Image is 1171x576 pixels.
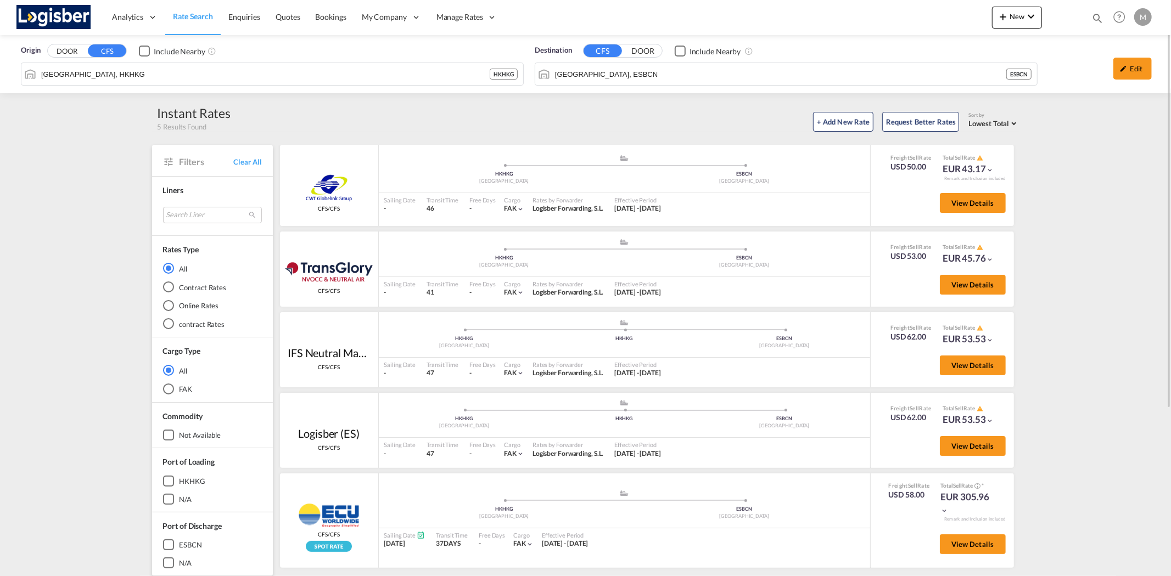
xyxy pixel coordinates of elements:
div: IFS Neutral Maritime [288,345,370,360]
span: Port of Discharge [163,521,222,530]
div: [GEOGRAPHIC_DATA] [384,513,625,520]
span: CFS/CFS [318,444,339,451]
div: - [384,369,416,378]
span: Rate Search [173,12,213,21]
div: Transit Time [436,531,468,539]
span: FAK [504,288,517,296]
button: CFS [88,44,126,57]
div: USD 53.00 [890,251,932,262]
img: ECU WORLDWIDE (UK) LTD. [293,503,365,528]
div: ESBCN [624,255,865,262]
span: View Details [951,280,994,289]
div: Effective Period [614,360,661,369]
div: [GEOGRAPHIC_DATA] [624,513,865,520]
span: [DATE] - [DATE] [542,539,589,547]
div: Freight Rate [889,482,930,489]
span: Sell [910,244,919,250]
span: CFS/CFS [318,363,339,371]
div: Free Days [469,196,496,204]
md-icon: assets/icons/custom/ship-fill.svg [618,400,631,405]
button: View Details [940,193,1006,213]
div: HKHKG [384,335,545,342]
md-input-container: Hong Kong, HKHKG [21,63,523,85]
button: icon-alert [976,244,984,252]
span: Liners [163,185,183,195]
div: ESBCN [1006,69,1032,80]
button: View Details [940,355,1006,375]
md-input-container: Barcelona, ESBCN [535,63,1037,85]
div: HKHKG [544,335,704,342]
span: Sell [955,244,963,250]
div: 47 [427,449,458,459]
div: Transit Time [427,441,458,449]
button: View Details [940,275,1006,295]
div: EUR 45.76 [943,252,994,265]
md-icon: icon-chevron-down [986,256,994,263]
div: Freight Rate [890,404,932,412]
span: Destination [535,45,572,56]
md-icon: assets/icons/custom/ship-fill.svg [618,239,631,245]
div: HKHKG [180,476,206,486]
button: icon-alert [976,324,984,332]
div: 47 [427,369,458,378]
div: Total Rate [943,243,994,252]
span: FAK [504,449,517,458]
div: ESBCN [180,540,203,550]
span: Quotes [276,12,300,21]
span: FAK [504,369,517,377]
img: d7a75e507efd11eebffa5922d020a472.png [16,5,91,30]
md-checkbox: N/A [163,557,262,568]
md-radio-button: FAK [163,383,262,394]
div: Cargo [504,360,524,369]
div: Cargo [504,196,524,204]
div: Logisber Forwarding, S.L. [533,288,604,297]
div: HKHKG [384,415,545,422]
span: Logisber Forwarding, S.L. [533,288,604,296]
img: Spot_rate_v2.png [306,541,352,552]
span: Help [1110,8,1129,26]
span: Filters [180,156,234,168]
span: Port of Loading [163,457,215,466]
md-icon: icon-plus 400-fg [996,10,1010,23]
md-icon: icon-magnify [1091,12,1103,24]
div: Transit Time [427,360,458,369]
md-icon: icon-pencil [1120,65,1128,72]
div: EUR 53.53 [943,332,994,346]
div: ESBCN [704,415,865,422]
span: Lowest Total [969,119,1010,128]
div: - [469,369,472,378]
md-icon: Schedules Available [417,531,425,539]
md-icon: assets/icons/custom/ship-fill.svg [618,155,631,161]
div: 01 Oct 2025 - 14 Oct 2025 [614,369,661,378]
md-icon: Unchecked: Ignores neighbouring ports when fetching rates.Checked : Includes neighbouring ports w... [744,47,753,55]
div: 01 Oct 2025 - 14 Oct 2025 [614,449,661,459]
md-icon: icon-alert [977,325,984,331]
div: Total Rate [943,154,994,162]
button: + Add New Rate [813,112,873,132]
div: [GEOGRAPHIC_DATA] [384,262,625,269]
div: Cargo [513,531,534,539]
div: Rates by Forwarder [533,280,604,288]
div: Transit Time [427,196,458,204]
div: HKHKG [544,415,704,422]
div: [GEOGRAPHIC_DATA] [384,178,625,185]
div: USD 58.00 [889,489,930,500]
div: N/A [180,558,192,568]
div: Sailing Date [384,360,416,369]
md-checkbox: N/A [163,494,262,505]
md-icon: assets/icons/custom/ship-fill.svg [618,320,631,325]
div: Logisber Forwarding, S.L. [533,204,604,213]
md-icon: icon-chevron-down [986,417,994,425]
div: Free Days [469,360,496,369]
button: icon-alert [976,154,984,162]
div: Cargo [504,280,524,288]
div: [GEOGRAPHIC_DATA] [704,422,865,430]
md-icon: icon-alert [977,155,984,161]
div: Effective Period [542,531,589,539]
div: Remark and Inclusion included [936,516,1014,522]
div: Freight Rate [890,243,932,251]
div: ESBCN [704,335,865,342]
div: Transit Time [427,280,458,288]
div: [GEOGRAPHIC_DATA] [624,178,865,185]
button: View Details [940,534,1006,554]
